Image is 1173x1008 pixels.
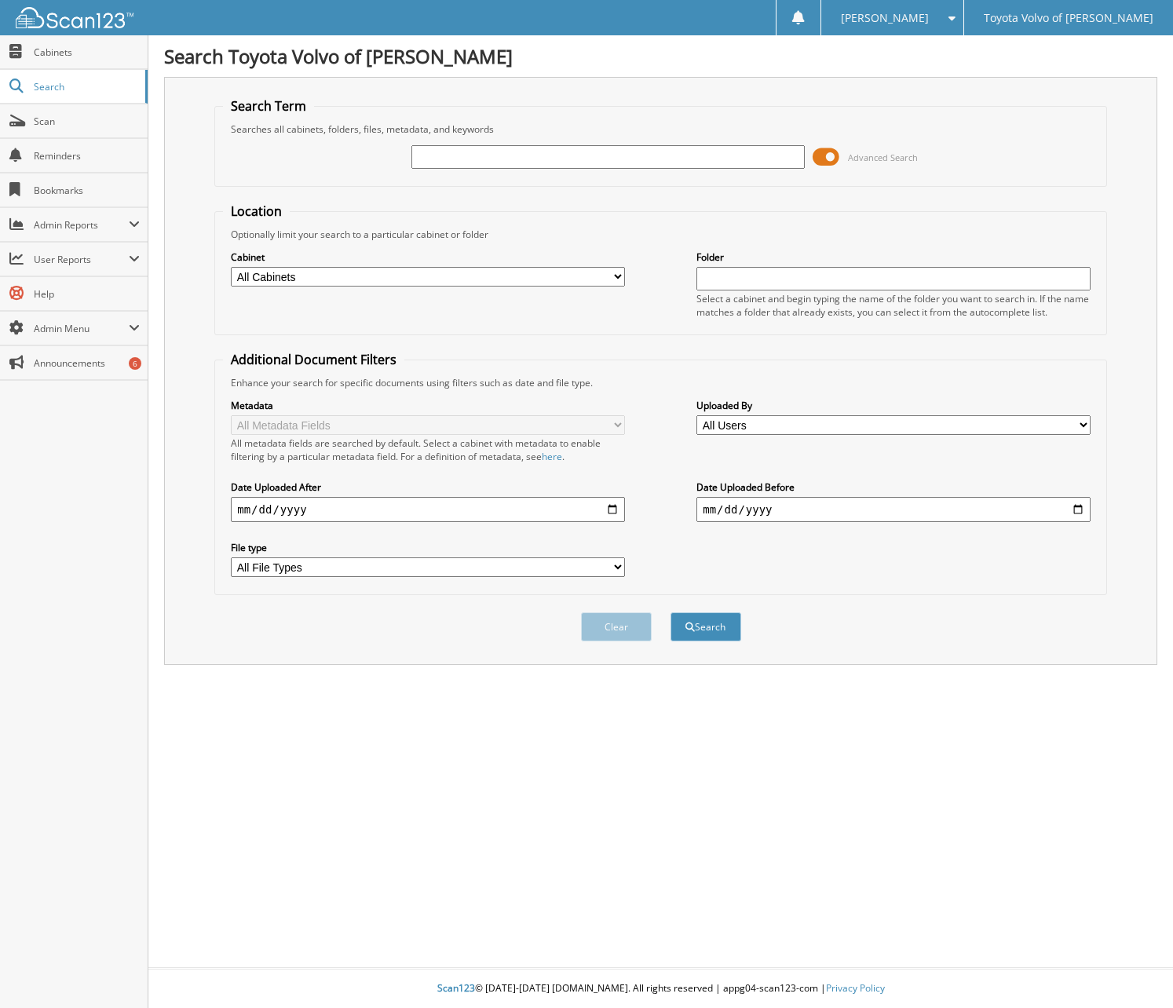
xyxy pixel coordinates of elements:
label: Uploaded By [696,399,1091,412]
span: Search [34,80,137,93]
label: Cabinet [231,250,625,264]
label: File type [231,541,625,554]
span: Toyota Volvo of [PERSON_NAME] [984,13,1153,23]
label: Folder [696,250,1091,264]
iframe: Chat Widget [1094,933,1173,1008]
span: Cabinets [34,46,140,59]
span: Bookmarks [34,184,140,197]
legend: Additional Document Filters [223,351,404,368]
div: All metadata fields are searched by default. Select a cabinet with metadata to enable filtering b... [231,436,625,463]
span: Admin Menu [34,322,129,335]
span: [PERSON_NAME] [841,13,929,23]
span: Announcements [34,356,140,370]
span: Reminders [34,149,140,163]
div: © [DATE]-[DATE] [DOMAIN_NAME]. All rights reserved | appg04-scan123-com | [148,970,1173,1008]
div: 6 [129,357,141,370]
h1: Search Toyota Volvo of [PERSON_NAME] [164,43,1157,69]
input: start [231,497,625,522]
button: Search [671,612,741,641]
div: Searches all cabinets, folders, files, metadata, and keywords [223,122,1098,136]
legend: Location [223,203,290,220]
label: Metadata [231,399,625,412]
span: Scan [34,115,140,128]
span: User Reports [34,253,129,266]
button: Clear [581,612,652,641]
span: Advanced Search [848,152,918,163]
input: end [696,497,1091,522]
img: scan123-logo-white.svg [16,7,133,28]
a: Privacy Policy [826,981,885,995]
a: here [542,450,562,463]
span: Scan123 [437,981,475,995]
label: Date Uploaded After [231,480,625,494]
div: Enhance your search for specific documents using filters such as date and file type. [223,376,1098,389]
legend: Search Term [223,97,314,115]
span: Admin Reports [34,218,129,232]
span: Help [34,287,140,301]
label: Date Uploaded Before [696,480,1091,494]
div: Optionally limit your search to a particular cabinet or folder [223,228,1098,241]
div: Select a cabinet and begin typing the name of the folder you want to search in. If the name match... [696,292,1091,319]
